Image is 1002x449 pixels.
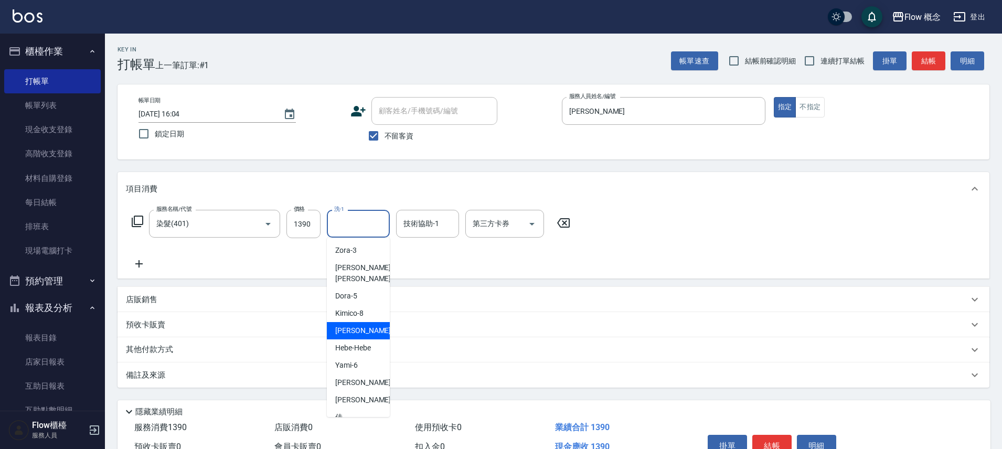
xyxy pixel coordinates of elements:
span: Zora -3 [335,245,357,256]
button: save [861,6,882,27]
a: 報表目錄 [4,326,101,350]
span: Yami -6 [335,360,358,371]
button: Choose date, selected date is 2025-09-14 [277,102,302,127]
span: 上一筆訂單:#1 [155,59,209,72]
button: 櫃檯作業 [4,38,101,65]
label: 價格 [294,205,305,213]
span: 不留客資 [385,131,414,142]
span: 服務消費 1390 [134,422,187,432]
a: 帳單列表 [4,93,101,117]
span: Dora -5 [335,291,357,302]
button: 指定 [774,97,796,117]
span: Hebe -Hebe [335,343,371,354]
a: 材料自購登錄 [4,166,101,190]
span: [PERSON_NAME] -16 [335,394,401,405]
button: 不指定 [795,97,825,117]
a: 每日結帳 [4,190,101,215]
button: Flow 概念 [888,6,945,28]
div: Flow 概念 [904,10,941,24]
p: 備註及來源 [126,370,165,381]
h5: Flow櫃檯 [32,420,86,431]
button: 預約管理 [4,268,101,295]
p: 項目消費 [126,184,157,195]
a: 打帳單 [4,69,101,93]
label: 帳單日期 [138,97,161,104]
p: 店販銷售 [126,294,157,305]
div: 預收卡販賣 [118,312,989,337]
p: 服務人員 [32,431,86,440]
button: 結帳 [912,51,945,71]
img: Person [8,420,29,441]
span: [PERSON_NAME] -10 [335,377,401,388]
button: 掛單 [873,51,907,71]
a: 互助點數明細 [4,398,101,422]
img: Logo [13,9,42,23]
h3: 打帳單 [118,57,155,72]
a: 高階收支登錄 [4,142,101,166]
button: 登出 [949,7,989,27]
label: 洗-1 [334,205,344,213]
span: [PERSON_NAME] -11 [335,325,401,336]
div: 店販銷售 [118,287,989,312]
div: 項目消費 [118,172,989,206]
input: YYYY/MM/DD hh:mm [138,105,273,123]
button: Open [524,216,540,232]
p: 其他付款方式 [126,344,178,356]
a: 現金收支登錄 [4,117,101,142]
a: 互助日報表 [4,374,101,398]
a: 排班表 [4,215,101,239]
button: 帳單速查 [671,51,718,71]
span: 使用預收卡 0 [415,422,462,432]
span: Kimico -8 [335,308,364,319]
span: 佳[PERSON_NAME] -17 [335,412,401,434]
span: 結帳前確認明細 [745,56,796,67]
div: 其他付款方式 [118,337,989,362]
label: 服務名稱/代號 [156,205,191,213]
div: 備註及來源 [118,362,989,388]
span: 業績合計 1390 [555,422,610,432]
label: 服務人員姓名/編號 [569,92,615,100]
span: [PERSON_NAME] -[PERSON_NAME] [335,262,393,284]
span: 連續打單結帳 [820,56,865,67]
a: 現場電腦打卡 [4,239,101,263]
button: 明細 [951,51,984,71]
span: 鎖定日期 [155,129,184,140]
p: 隱藏業績明細 [135,407,183,418]
span: 店販消費 0 [274,422,313,432]
a: 店家日報表 [4,350,101,374]
button: 報表及分析 [4,294,101,322]
button: Open [260,216,276,232]
p: 預收卡販賣 [126,319,165,330]
h2: Key In [118,46,155,53]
